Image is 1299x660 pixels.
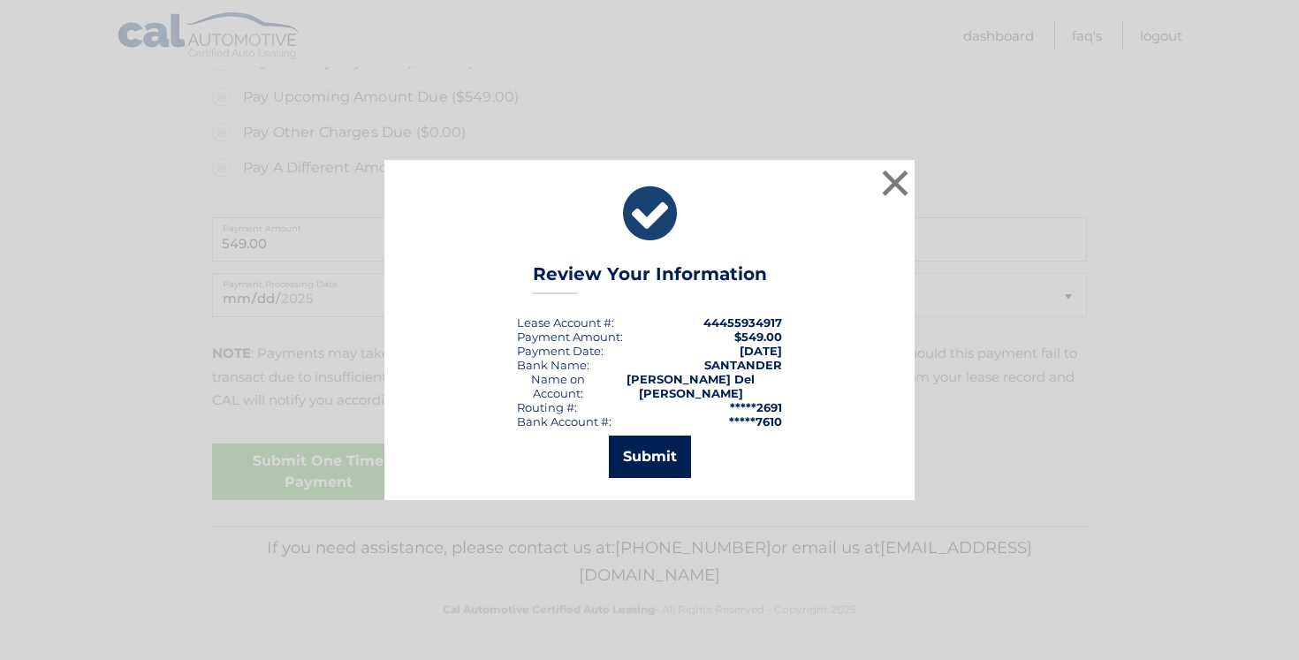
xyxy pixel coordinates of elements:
[517,414,612,429] div: Bank Account #:
[877,165,913,201] button: ×
[517,372,600,400] div: Name on Account:
[627,372,755,400] strong: [PERSON_NAME] Del [PERSON_NAME]
[517,344,604,358] div: :
[740,344,782,358] span: [DATE]
[533,263,767,294] h3: Review Your Information
[517,358,589,372] div: Bank Name:
[734,330,782,344] span: $549.00
[703,315,782,330] strong: 44455934917
[517,330,623,344] div: Payment Amount:
[609,436,691,478] button: Submit
[517,315,614,330] div: Lease Account #:
[704,358,782,372] strong: SANTANDER
[517,344,601,358] span: Payment Date
[517,400,577,414] div: Routing #:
